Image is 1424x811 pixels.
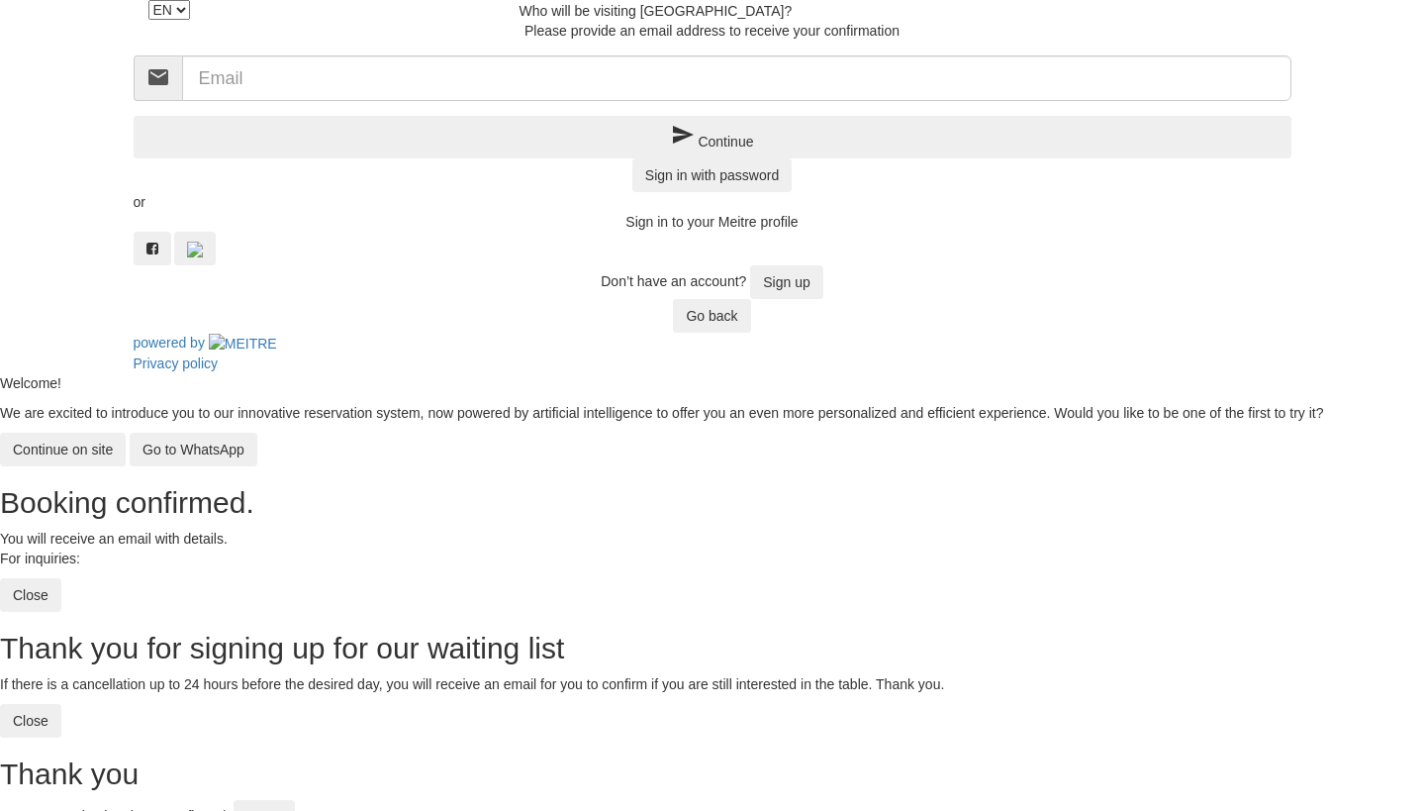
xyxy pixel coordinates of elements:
button: send Continue [134,116,1291,158]
span: or [134,194,145,210]
button: Go back [673,299,750,333]
input: Email [182,55,1291,101]
button: Sign up [750,265,822,299]
span: powered by [134,335,205,351]
div: Please provide an email address to receive your confirmation [134,21,1291,41]
i: send [671,123,695,147]
button: Go to WhatsApp [130,433,257,466]
span: Continue [698,134,753,150]
img: MEITRE [209,334,277,354]
i: email [146,65,170,89]
div: Sign in to your Meitre profile [134,212,1291,232]
img: icon-google.png [187,242,203,257]
a: powered by [134,335,277,351]
a: Privacy policy [134,355,219,371]
button: Sign in with password [632,158,792,192]
span: Don’t have an account? [601,273,746,289]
